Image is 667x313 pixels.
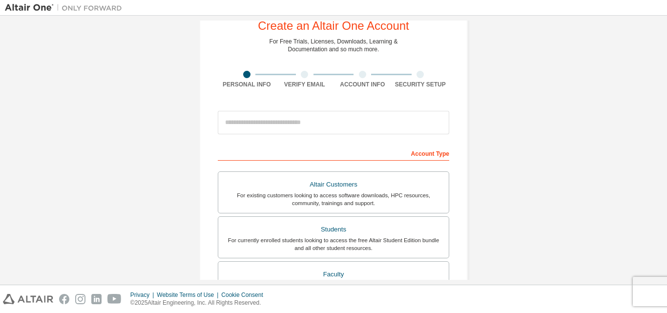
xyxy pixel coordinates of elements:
img: instagram.svg [75,294,85,304]
div: Verify Email [276,81,334,88]
div: For Free Trials, Licenses, Downloads, Learning & Documentation and so much more. [270,38,398,53]
img: Altair One [5,3,127,13]
div: Security Setup [392,81,450,88]
div: Account Type [218,145,449,161]
div: Altair Customers [224,178,443,191]
div: Privacy [130,291,157,299]
div: For existing customers looking to access software downloads, HPC resources, community, trainings ... [224,191,443,207]
div: Students [224,223,443,236]
div: Account Info [333,81,392,88]
div: Website Terms of Use [157,291,221,299]
img: altair_logo.svg [3,294,53,304]
div: Create an Altair One Account [258,20,409,32]
div: Faculty [224,268,443,281]
div: Personal Info [218,81,276,88]
div: Cookie Consent [221,291,269,299]
p: © 2025 Altair Engineering, Inc. All Rights Reserved. [130,299,269,307]
img: youtube.svg [107,294,122,304]
img: facebook.svg [59,294,69,304]
img: linkedin.svg [91,294,102,304]
div: For currently enrolled students looking to access the free Altair Student Edition bundle and all ... [224,236,443,252]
